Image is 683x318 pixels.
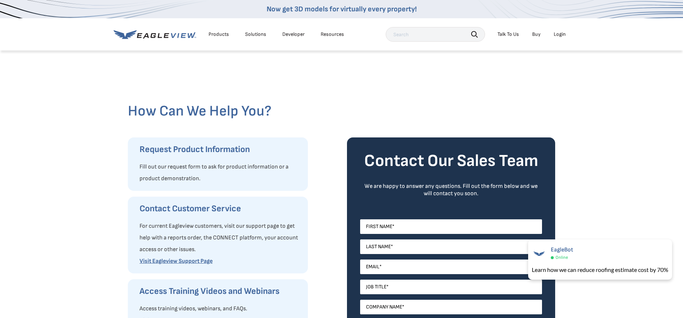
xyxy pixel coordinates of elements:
h3: Request Product Information [140,144,301,155]
div: Learn how we can reduce roofing estimate cost by 70% [532,265,668,274]
p: For current Eagleview customers, visit our support page to get help with a reports order, the CON... [140,220,301,255]
div: Solutions [245,31,266,38]
div: We are happy to answer any questions. Fill out the form below and we will contact you soon. [360,183,542,197]
a: Now get 3D models for virtually every property! [267,5,417,14]
a: Developer [282,31,305,38]
div: Resources [321,31,344,38]
div: Login [554,31,566,38]
strong: Contact Our Sales Team [364,151,538,171]
input: Search [386,27,485,42]
h2: How Can We Help You? [128,102,555,120]
a: Visit Eagleview Support Page [140,258,213,265]
div: Products [209,31,229,38]
h3: Contact Customer Service [140,203,301,215]
a: Buy [532,31,541,38]
h3: Access Training Videos and Webinars [140,285,301,297]
img: EagleBot [532,246,546,261]
p: Fill out our request form to ask for product information or a product demonstration. [140,161,301,185]
div: Talk To Us [497,31,519,38]
span: EagleBot [551,246,573,253]
p: Access training videos, webinars, and FAQs. [140,303,301,315]
span: Online [556,255,568,260]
